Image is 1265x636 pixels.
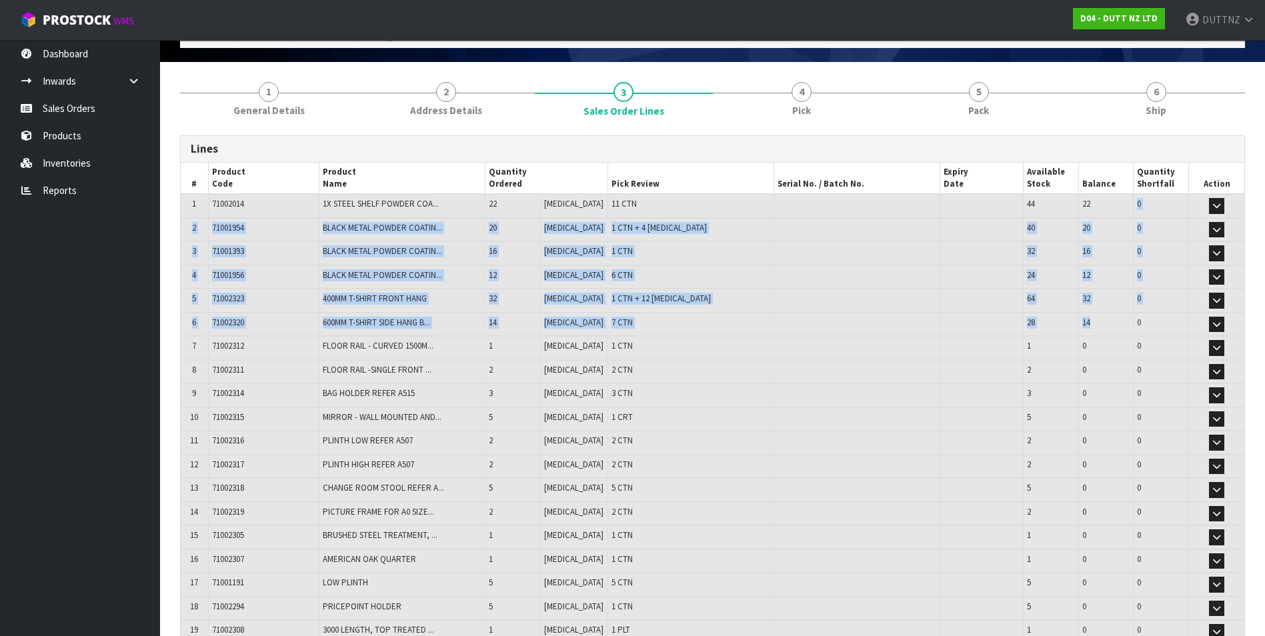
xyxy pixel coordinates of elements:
[212,506,244,517] span: 71002319
[544,411,603,423] span: [MEDICAL_DATA]
[489,482,493,493] span: 5
[190,529,198,541] span: 15
[113,15,134,27] small: WMS
[1137,482,1141,493] span: 0
[323,269,442,281] span: BLACK METAL POWDER COATIN...
[212,340,244,351] span: 71002312
[544,601,603,612] span: [MEDICAL_DATA]
[1082,411,1086,423] span: 0
[1080,13,1158,24] strong: D04 - DUTT NZ LTD
[1027,387,1031,399] span: 3
[410,103,482,117] span: Address Details
[208,163,319,195] th: Product Code
[613,82,634,102] span: 3
[190,506,198,517] span: 14
[1082,506,1086,517] span: 0
[323,553,416,565] span: AMERICAN OAK QUARTER
[489,459,493,470] span: 2
[1137,624,1141,635] span: 0
[1082,387,1086,399] span: 0
[212,529,244,541] span: 71002305
[1082,553,1086,565] span: 0
[192,222,196,233] span: 2
[190,482,198,493] span: 13
[1146,103,1166,117] span: Ship
[1082,435,1086,446] span: 0
[323,482,444,493] span: CHANGE ROOM STOOL REFER A...
[190,459,198,470] span: 12
[583,104,664,118] span: Sales Order Lines
[323,601,401,612] span: PRICEPOINT HOLDER
[544,459,603,470] span: [MEDICAL_DATA]
[611,459,633,470] span: 2 CTN
[774,163,940,195] th: Serial No. / Batch No.
[544,317,603,328] span: [MEDICAL_DATA]
[319,163,485,195] th: Product Name
[247,29,289,42] a: Outwards
[489,269,497,281] span: 12
[489,506,493,517] span: 2
[544,577,603,588] span: [MEDICAL_DATA]
[212,387,244,399] span: 71002314
[489,387,493,399] span: 3
[323,222,442,233] span: BLACK METAL POWDER COATIN...
[233,103,305,117] span: General Details
[611,245,633,257] span: 1 CTN
[1082,364,1086,375] span: 0
[489,601,493,612] span: 5
[1082,317,1090,328] span: 14
[1082,601,1086,612] span: 0
[259,82,279,102] span: 1
[611,435,633,446] span: 2 CTN
[1137,506,1141,517] span: 0
[544,624,603,635] span: [MEDICAL_DATA]
[489,222,497,233] span: 20
[1023,163,1078,195] th: Available Stock
[1137,222,1141,233] span: 0
[608,163,774,195] th: Pick Review
[212,317,244,328] span: 71002320
[212,624,244,635] span: 71002308
[1137,317,1141,328] span: 0
[1082,198,1090,209] span: 22
[1082,482,1086,493] span: 0
[1082,245,1090,257] span: 16
[192,317,196,328] span: 6
[323,317,430,328] span: 600MM T-SHIRT SIDE HANG B...
[1137,529,1141,541] span: 0
[968,103,989,117] span: Pack
[323,387,415,399] span: BAG HOLDER REFER A515
[1027,317,1035,328] span: 28
[436,82,456,102] span: 2
[191,143,1234,155] h3: Lines
[190,624,198,635] span: 19
[544,222,603,233] span: [MEDICAL_DATA]
[365,29,398,42] span: Manage
[212,435,244,446] span: 71002316
[1027,506,1031,517] span: 2
[489,435,493,446] span: 2
[190,29,235,42] a: Dashboard
[323,340,433,351] span: FLOOR RAIL - CURVED 1500M...
[489,364,493,375] span: 2
[190,553,198,565] span: 16
[212,198,244,209] span: 71002014
[1082,529,1086,541] span: 0
[792,82,812,102] span: 4
[212,601,244,612] span: 71002294
[212,269,244,281] span: 71001956
[192,198,196,209] span: 1
[489,553,493,565] span: 1
[1027,529,1031,541] span: 1
[544,506,603,517] span: [MEDICAL_DATA]
[1027,577,1031,588] span: 5
[1082,577,1086,588] span: 0
[489,529,493,541] span: 1
[544,529,603,541] span: [MEDICAL_DATA]
[212,459,244,470] span: 71002317
[611,340,633,351] span: 1 CTN
[611,577,633,588] span: 5 CTN
[212,577,244,588] span: 71001191
[212,411,244,423] span: 71002315
[1137,364,1141,375] span: 0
